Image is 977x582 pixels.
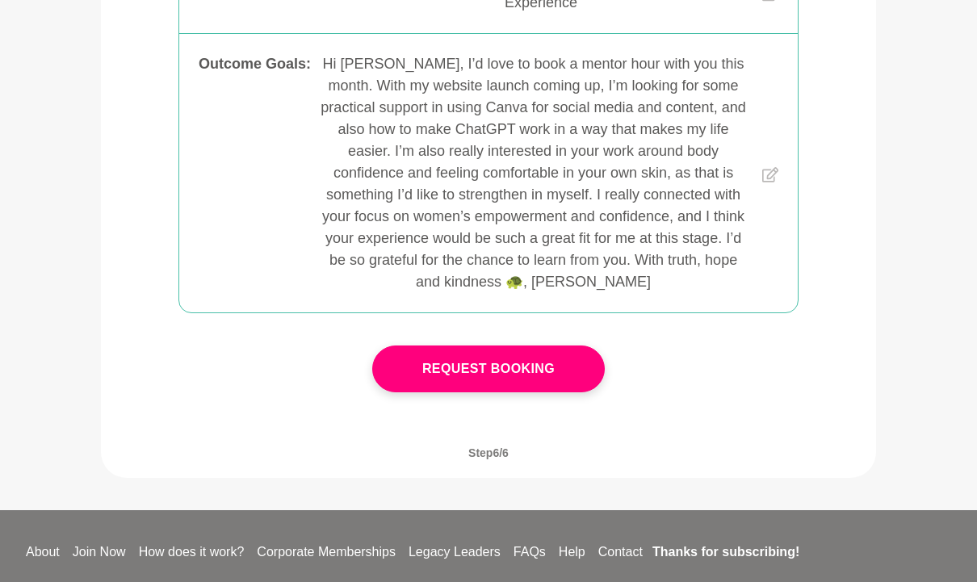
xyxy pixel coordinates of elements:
[199,53,311,293] div: Outcome Goals :
[132,542,251,562] a: How does it work?
[402,542,507,562] a: Legacy Leaders
[652,542,941,562] h4: Thanks for subscribing!
[66,542,132,562] a: Join Now
[19,542,66,562] a: About
[317,53,749,293] div: Hi [PERSON_NAME], I’d love to book a mentor hour with you this month. With my website launch comi...
[552,542,592,562] a: Help
[372,345,605,392] button: Request Booking
[250,542,402,562] a: Corporate Memberships
[507,542,552,562] a: FAQs
[592,542,649,562] a: Contact
[449,428,528,478] span: Step 6 / 6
